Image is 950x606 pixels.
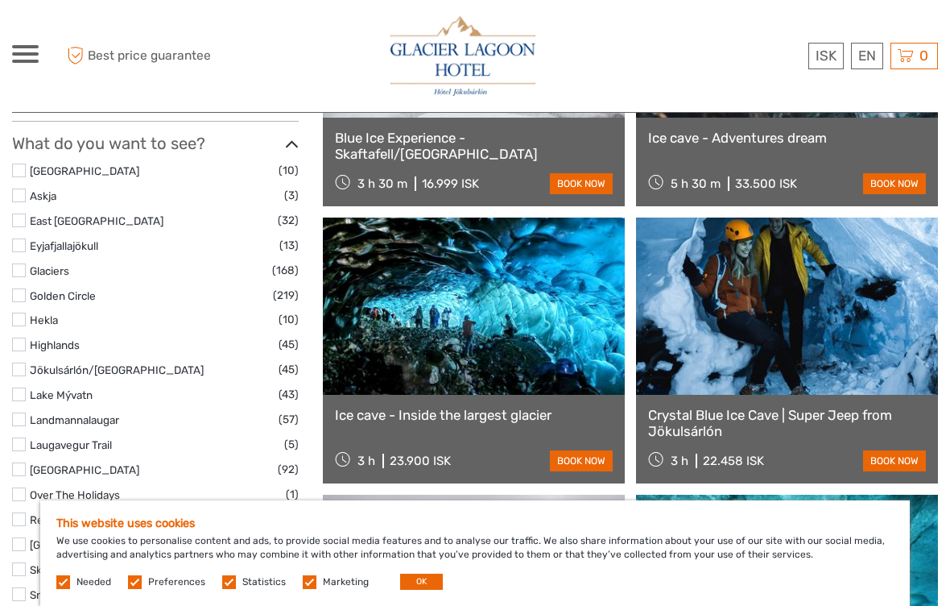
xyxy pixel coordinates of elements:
a: book now [550,173,613,194]
a: book now [863,173,926,194]
div: EN [851,43,883,69]
div: 23.900 ISK [390,454,451,468]
h3: What do you want to see? [12,134,299,153]
label: Marketing [323,575,369,589]
a: Blue Ice Experience - Skaftafell/[GEOGRAPHIC_DATA] [335,130,613,163]
span: 0 [917,48,931,64]
label: Preferences [148,575,205,589]
button: OK [400,574,443,590]
a: Ice cave - Adventures dream [648,130,926,146]
a: Reykjanes [30,513,81,526]
span: 5 h 30 m [671,176,721,191]
span: (10) [279,161,299,180]
span: ISK [816,48,836,64]
a: Glaciers [30,264,69,277]
span: (1) [286,485,299,504]
a: Hekla [30,313,58,326]
span: 3 h [357,454,375,468]
span: (219) [273,286,299,305]
a: Laugavegur Trail [30,438,112,451]
a: Highlands [30,338,80,351]
button: Open LiveChat chat widget [13,6,61,55]
span: 3 h [671,454,688,468]
div: 16.999 ISK [422,176,479,191]
a: [GEOGRAPHIC_DATA] [30,538,139,551]
span: (57) [279,410,299,429]
span: (5) [284,435,299,454]
span: (168) [272,261,299,280]
img: 2790-86ba44ba-e5e5-4a53-8ab7-28051417b7bc_logo_big.jpg [390,16,535,96]
a: Crystal Blue Ice Cave | Super Jeep from Jökulsárlón [648,407,926,440]
div: 22.458 ISK [703,454,764,468]
h5: This website uses cookies [56,517,894,530]
span: (3) [284,186,299,205]
a: book now [863,450,926,471]
a: [GEOGRAPHIC_DATA] [30,463,139,476]
a: Eyjafjallajökull [30,239,98,252]
a: book now [550,450,613,471]
a: Jökulsárlón/[GEOGRAPHIC_DATA] [30,363,204,376]
a: Ice cave - Inside the largest glacier [335,407,613,423]
a: [GEOGRAPHIC_DATA] [30,164,139,177]
span: 3 h 30 m [357,176,407,191]
a: Skaftafell [30,563,76,576]
a: Golden Circle [30,289,96,302]
span: (92) [278,460,299,479]
a: Snæfellsnes [30,588,92,601]
span: (45) [279,335,299,354]
span: (45) [279,360,299,379]
span: Best price guarantee [63,43,244,69]
a: Over The Holidays [30,488,120,501]
label: Statistics [242,575,286,589]
a: Lake Mývatn [30,388,93,401]
span: (43) [279,385,299,404]
span: (32) [278,211,299,230]
a: Askja [30,189,56,202]
a: Landmannalaugar [30,413,119,426]
span: (13) [279,236,299,255]
div: We use cookies to personalise content and ads, to provide social media features and to analyse ou... [40,500,910,606]
a: East [GEOGRAPHIC_DATA] [30,214,163,227]
span: (10) [279,310,299,329]
label: Needed [76,575,111,589]
div: 33.500 ISK [735,176,797,191]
